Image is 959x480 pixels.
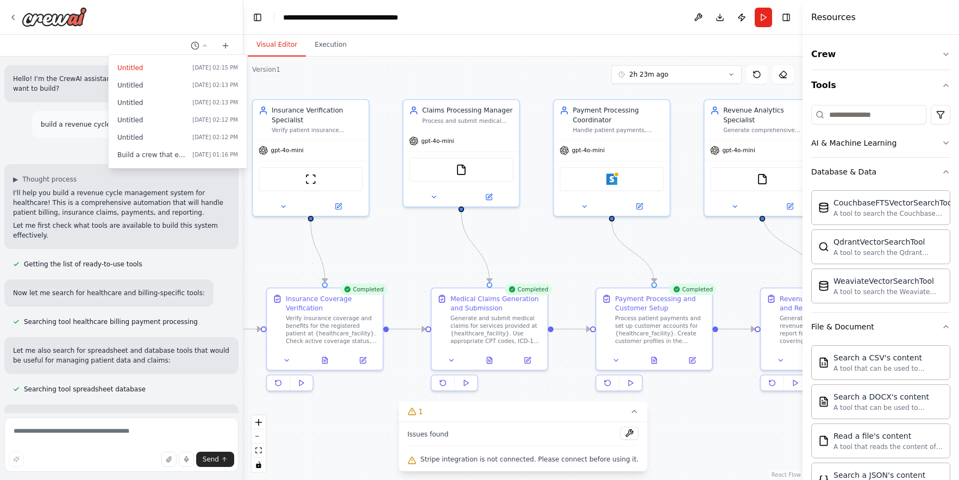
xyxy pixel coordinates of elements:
div: Search a DOCX's content [833,391,943,402]
button: Untitled[DATE] 02:12 PM [113,111,242,129]
g: Edge from c24147b2-6bd1-43c8-8b3f-57c1a132abc4 to abaa3475-2147-428a-a508-a24f8891fba5 [306,221,329,282]
div: Process and submit medical claims for {healthcare_facility} using proper CPT codes, ICD-10 codes,... [422,117,513,124]
div: A tool to search the Couchbase database for relevant information on internal documents. [833,209,954,218]
button: File & Document [811,313,950,341]
img: FileReadTool [456,164,467,176]
img: Weaviatevectorsearchtool [818,280,829,291]
button: Tools [811,70,950,101]
img: Filereadtool [818,435,829,446]
button: View output [305,354,344,366]
button: zoom in [252,415,266,429]
div: CompletedPayment Processing and Customer SetupProcess patient payments and set up customer accoun... [596,288,713,395]
div: Process patient payments and set up customer accounts for {healthcare_facility}. Create customer ... [615,315,706,345]
div: Revenue Analytics SpecialistGenerate comprehensive revenue cycle reports and analytics for {healt... [704,99,821,216]
img: Couchbaseftsvectorsearchtool [818,202,829,213]
div: Database & Data [811,166,876,177]
span: Issues found [408,430,449,439]
div: AI & Machine Learning [811,138,897,148]
g: Edge from 87acf465-c763-43d5-a829-55d5eebe6083 to 03c30b65-a4c7-471b-8b85-e84e484cda69 [718,325,755,334]
button: Execution [306,34,355,57]
div: Version 1 [252,65,280,74]
img: FileReadTool [757,173,768,185]
button: Database & Data [811,158,950,186]
span: gpt-4o-mini [722,147,755,154]
div: Insurance Coverage Verification [286,294,377,313]
div: CompletedInsurance Coverage VerificationVerify insurance coverage and benefits for the registered... [266,288,384,395]
span: Untitled [117,81,188,90]
span: [DATE] 02:13 PM [192,81,238,90]
button: toggle interactivity [252,458,266,472]
button: Untitled[DATE] 02:13 PM [113,94,242,111]
div: A tool that reads the content of a file. To use this tool, provide a 'file_path' parameter with t... [833,442,943,451]
div: A tool that can be used to semantic search a query from a DOCX's content. [833,403,943,412]
div: Payment Processing Coordinator [573,106,664,125]
button: Build a crew that extracts data from incoming invoices, validates information against purchase or... [113,146,242,164]
button: 2h 23m ago [611,65,742,84]
div: Revenue Analytics Specialist [723,106,814,125]
span: Untitled [117,133,188,142]
button: Open in side panel [347,354,379,366]
a: React Flow attribution [772,472,801,478]
button: Untitled[DATE] 02:15 PM [113,59,242,77]
span: [DATE] 02:13 PM [192,98,238,107]
g: Edge from 48b25e98-3c3e-46b5-9c5c-9ded7bbb10e2 to 87acf465-c763-43d5-a829-55d5eebe6083 [607,221,659,282]
span: Stripe integration is not connected. Please connect before using it. [421,455,638,464]
button: Open in side panel [312,201,365,212]
span: 1 [418,406,423,417]
div: Medical Claims Generation and Submission [450,294,542,313]
div: File & Document [811,321,874,332]
img: Csvsearchtool [818,357,829,368]
button: Hide right sidebar [779,10,794,25]
button: fit view [252,444,266,458]
div: Revenue Cycle Analytics and Reporting [780,294,871,313]
g: Edge from 7a0c16a4-bbcc-4a62-aaae-f740ea73c33f to 87acf465-c763-43d5-a829-55d5eebe6083 [554,325,591,334]
button: Visual Editor [248,34,306,57]
span: 2h 23m ago [629,70,668,79]
div: Completed [504,284,552,295]
span: gpt-4o-mini [421,138,454,145]
button: zoom out [252,429,266,444]
button: Open in side panel [462,191,516,203]
div: Completed [340,284,387,295]
div: A tool to search the Qdrant database for relevant information on internal documents. [833,248,943,257]
span: Untitled [117,98,188,107]
button: Untitled[DATE] 02:13 PM [113,77,242,94]
span: [DATE] 02:12 PM [192,133,238,142]
span: Untitled [117,116,188,124]
g: Edge from a7a158d9-a9ad-46ba-8f8e-21e67c71a3e4 to 03c30b65-a4c7-471b-8b85-e84e484cda69 [757,212,823,282]
div: Insurance Verification SpecialistVerify patient insurance coverage, benefits, and authorization r... [252,99,369,216]
div: A tool to search the Weaviate database for relevant information on internal documents. [833,288,943,296]
img: Qdrantvectorsearchtool [818,241,829,252]
div: Generate comprehensive revenue cycle reports and analytics for {healthcare_facility}. Track key p... [723,127,814,134]
div: Payment Processing CoordinatorHandle patient payments, insurance reimbursements, and payment plan... [553,99,670,216]
span: Build a crew that extracts data from incoming invoices, validates information against purchase or... [117,151,188,159]
span: [DATE] 02:15 PM [192,64,238,72]
span: [DATE] 01:16 PM [192,151,238,159]
button: View output [634,354,674,366]
img: ScrapeWebsiteTool [305,173,317,185]
div: Database & Data [811,186,950,312]
button: Hide left sidebar [250,10,265,25]
span: [DATE] 02:12 PM [192,116,238,124]
span: gpt-4o-mini [572,147,604,154]
button: Open in side panel [676,354,708,366]
div: Insurance Verification Specialist [272,106,363,125]
button: Open in side panel [613,201,666,212]
div: Verify insurance coverage and benefits for the registered patient at {healthcare_facility}. Check... [286,315,377,345]
button: 1 [399,402,647,422]
div: Verify patient insurance coverage, benefits, and authorization requirements for {healthcare_facil... [272,127,363,134]
div: Claims Processing Manager [422,106,513,115]
g: Edge from 27b3b604-5a5e-4a6c-aa15-71ffedb4f713 to abaa3475-2147-428a-a508-a24f8891fba5 [224,325,261,334]
button: Untitled[DATE] 02:12 PM [113,129,242,146]
button: Open in side panel [511,354,543,366]
span: gpt-4o-mini [271,147,303,154]
div: Generate comprehensive revenue cycle performance report for {healthcare_facility} covering the {r... [780,315,871,345]
nav: breadcrumb [283,12,405,23]
button: AI & Machine Learning [811,129,950,157]
div: Payment Processing and Customer Setup [615,294,706,313]
div: Read a file's content [833,431,943,441]
div: CouchbaseFTSVectorSearchTool [833,197,954,208]
div: Handle patient payments, insurance reimbursements, and payment plan management for {healthcare_fa... [573,127,664,134]
div: CompletedMedical Claims Generation and SubmissionGenerate and submit medical claims for services ... [431,288,548,395]
div: Revenue Cycle Analytics and ReportingGenerate comprehensive revenue cycle performance report for ... [760,288,877,395]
